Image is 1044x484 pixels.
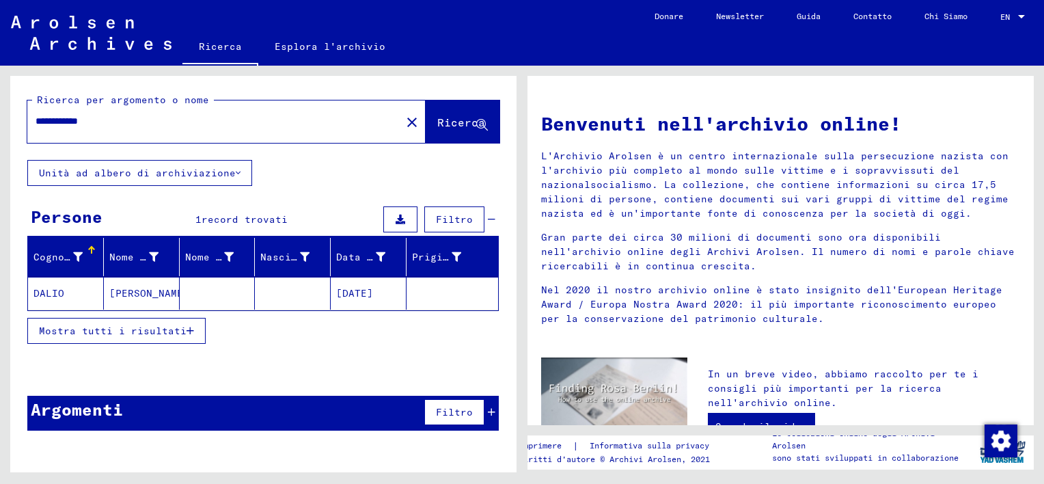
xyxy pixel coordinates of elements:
[31,397,123,422] div: Argomenti
[180,238,256,276] mat-header-cell: Geburtsname
[260,251,303,263] font: Nascita
[202,213,288,226] span: record trovati
[27,160,252,186] button: Unità ad albero di archiviazione
[28,238,104,276] mat-header-cell: Nachname
[436,213,473,226] span: Filtro
[426,100,499,143] button: Ricerca
[37,94,209,106] mat-label: Ricerca per argomento o nome
[772,452,970,476] p: sono stati sviluppati in collaborazione con
[772,427,970,452] p: Le collezioni online degli Archivi Arolsen
[258,30,402,63] a: Esplora l'archivio
[573,439,579,453] font: |
[27,318,206,344] button: Mostra tutti i risultati
[437,116,485,129] span: Ricerca
[109,251,214,263] font: Nome di battesimo
[708,413,815,440] a: Guarda il video
[541,283,1020,326] p: Nel 2020 il nostro archivio online è stato insignito dell'European Heritage Award / Europa Nostra...
[39,167,236,179] font: Unità ad albero di archiviazione
[260,246,330,268] div: Nascita
[412,246,482,268] div: Prigioniero #
[33,246,103,268] div: Cognome
[11,16,171,50] img: Arolsen_neg.svg
[255,238,331,276] mat-header-cell: Geburt‏
[104,238,180,276] mat-header-cell: Vorname
[398,108,426,135] button: Chiaro
[185,246,255,268] div: Nome da nubile
[424,206,484,232] button: Filtro
[182,30,258,66] a: Ricerca
[336,251,428,263] font: Data di nascita
[708,367,1020,410] p: In un breve video, abbiamo raccolto per te i consigli più importanti per la ricerca nell'archivio...
[407,238,498,276] mat-header-cell: Prisoner #
[104,277,180,310] mat-cell: [PERSON_NAME]
[185,251,271,263] font: Nome da nubile
[436,406,473,418] span: Filtro
[404,114,420,131] mat-icon: close
[109,246,179,268] div: Nome di battesimo
[541,149,1020,221] p: L'Archivio Arolsen è un centro internazionale sulla persecuzione nazista con l'archivio più compl...
[31,204,102,229] div: Persone
[541,230,1020,273] p: Gran parte dei circa 30 milioni di documenti sono ora disponibili nell'archivio online degli Arch...
[331,277,407,310] mat-cell: [DATE]
[519,453,726,466] p: Diritti d'autore © Archivi Arolsen, 2021
[412,251,492,263] font: Prigioniero #
[39,325,187,337] span: Mostra tutti i risultati
[424,399,484,425] button: Filtro
[33,251,77,263] font: Cognome
[195,213,202,226] span: 1
[336,246,406,268] div: Data di nascita
[985,425,1017,457] img: Modifica consenso
[541,109,1020,138] h1: Benvenuti nell'archivio online!
[28,277,104,310] mat-cell: DALIO
[519,439,573,453] a: Imprimere
[541,358,687,437] img: video.jpg
[579,439,726,453] a: Informativa sulla privacy
[977,435,1028,469] img: yv_logo.png
[331,238,407,276] mat-header-cell: Geburtsdatum
[1000,12,1015,22] span: EN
